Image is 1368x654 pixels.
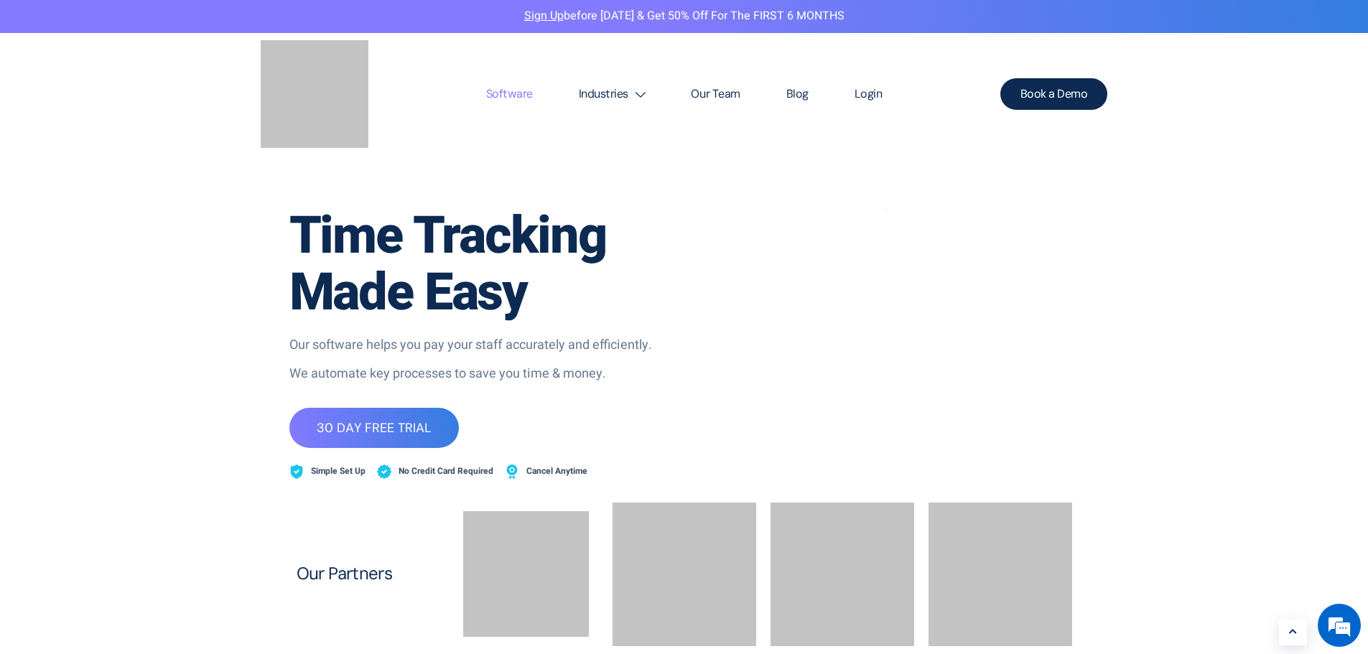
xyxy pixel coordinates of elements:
[289,208,677,322] h1: Time Tracking Made Easy
[523,462,587,481] span: Cancel Anytime
[1020,88,1088,100] span: Book a Demo
[289,336,677,355] p: Our software helps you pay your staff accurately and efficiently.
[1279,619,1307,645] a: Learn More
[524,7,564,24] a: Sign Up
[832,60,906,129] a: Login
[297,564,440,583] h2: Our Partners
[317,421,432,434] span: 30 DAY FREE TRIAL
[307,462,366,481] span: Simple Set Up
[463,60,556,129] a: Software
[11,7,1357,26] p: before [DATE] & Get 50% Off for the FIRST 6 MONTHS
[289,365,677,383] p: We automate key processes to save you time & money.
[556,60,669,129] a: Industries
[1000,78,1108,110] a: Book a Demo
[763,60,832,129] a: Blog
[668,60,763,129] a: Our Team
[395,462,493,481] span: No Credit Card Required
[289,408,459,448] a: 30 DAY FREE TRIAL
